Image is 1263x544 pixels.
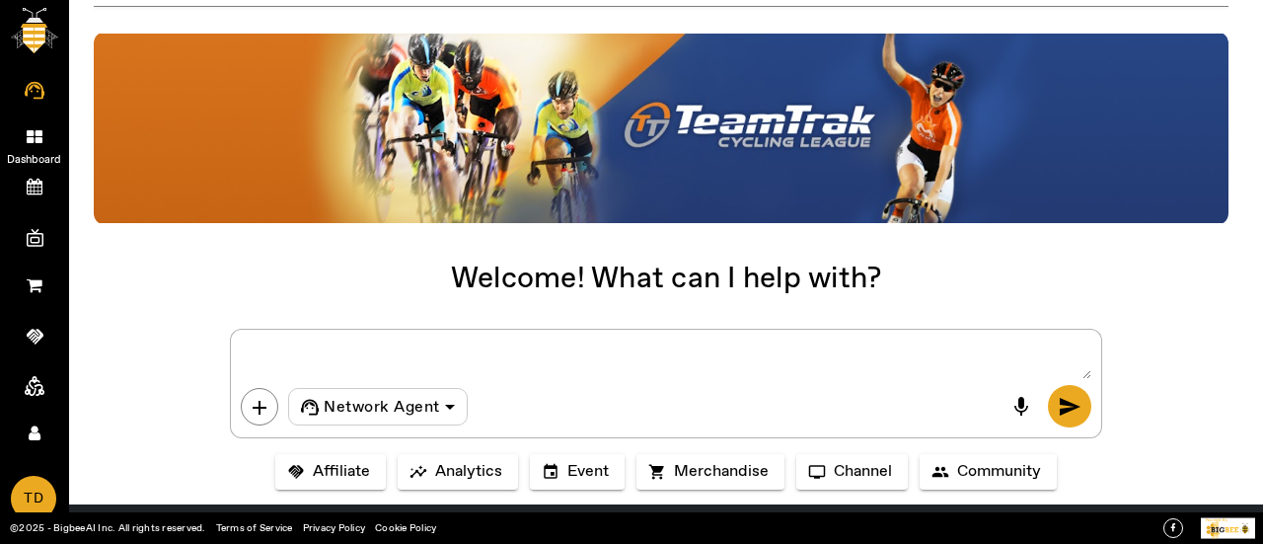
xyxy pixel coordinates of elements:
[920,454,1057,490] button: Community
[1208,517,1216,522] tspan: owe
[1048,385,1091,427] button: send
[11,8,58,53] img: bigbee-logo.png
[1217,517,1227,522] tspan: ed By
[834,462,892,482] span: Channel
[398,454,518,490] button: Analytics
[674,462,769,482] span: Merchandise
[957,462,1041,482] span: Community
[313,462,370,482] span: Affiliate
[241,388,278,426] button: add
[375,521,436,535] a: Cookie Policy
[275,454,386,490] button: Affiliate
[11,476,56,521] a: TD
[530,454,625,490] button: Event
[1009,395,1033,419] span: mic
[248,396,271,420] span: add
[567,462,609,482] span: Event
[1216,517,1218,522] tspan: r
[1206,517,1209,522] tspan: P
[636,454,784,490] button: Merchandise
[216,521,293,535] a: Terms of Service
[324,396,440,420] span: Network Agent
[435,462,502,482] span: Analytics
[13,478,54,520] span: TD
[303,521,366,535] a: Privacy Policy
[1000,385,1043,427] button: mic
[10,521,206,535] a: ©2025 - BigbeeAI Inc. All rights reserved.
[69,270,1263,289] div: Welcome! What can I help with?
[796,454,908,490] button: Channel
[1058,395,1081,419] span: send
